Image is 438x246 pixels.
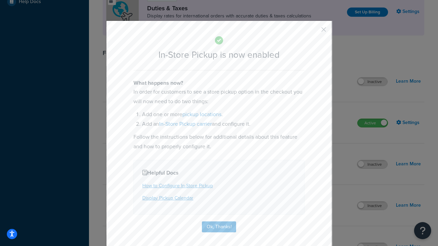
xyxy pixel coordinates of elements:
h4: What happens now? [133,79,305,87]
a: In-Store Pickup carrier [159,120,212,128]
li: Add one or more . [142,110,305,119]
a: Display Pickup Calendar [142,194,193,202]
p: In order for customers to see a store pickup option in the checkout you will now need to do two t... [133,87,305,106]
li: Add an and configure it. [142,119,305,129]
button: Ok, Thanks! [202,221,236,232]
a: pickup locations [182,110,221,118]
h2: In-Store Pickup is now enabled [133,50,305,60]
h4: Helpful Docs [142,169,296,177]
a: How to Configure In-Store Pickup [142,182,213,189]
p: Follow the instructions below for additional details about this feature and how to properly confi... [133,132,305,151]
